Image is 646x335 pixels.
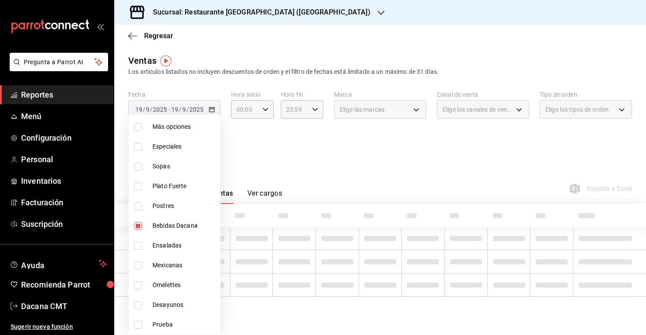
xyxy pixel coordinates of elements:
span: Postres [152,201,217,211]
span: Bebidas Dacana [152,221,217,230]
span: Especiales [152,142,217,151]
span: Sopas [152,162,217,171]
span: Ensaladas [152,241,217,250]
span: Mexicanas [152,261,217,270]
span: Plato Fuerte [152,182,217,191]
img: Tooltip marker [160,55,171,66]
span: Desayunos [152,300,217,310]
span: Prueba [152,320,217,329]
span: Omelettes [152,280,217,290]
span: Más opciones [152,122,217,131]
